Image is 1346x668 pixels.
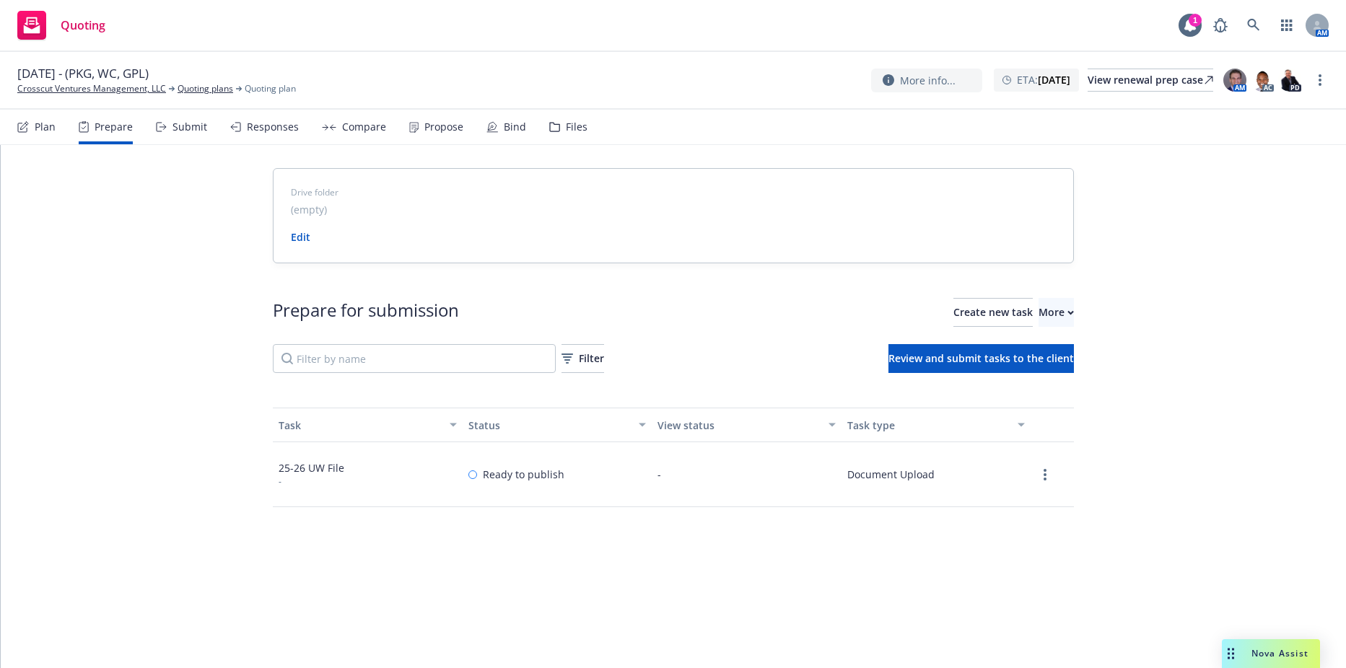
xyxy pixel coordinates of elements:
[1251,647,1308,659] span: Nova Assist
[566,121,587,133] div: Files
[17,65,149,82] span: [DATE] - (PKG, WC, GPL)
[1278,69,1301,92] img: photo
[17,82,166,95] a: Crosscut Ventures Management, LLC
[842,408,1031,442] button: Task type
[245,82,296,95] span: Quoting plan
[342,121,386,133] div: Compare
[561,345,604,372] div: Filter
[1038,73,1070,87] strong: [DATE]
[953,305,1033,319] span: Create new task
[35,121,56,133] div: Plan
[561,344,604,373] button: Filter
[1251,69,1274,92] img: photo
[273,408,463,442] button: Task
[1039,298,1074,327] button: More
[291,186,1056,199] span: Drive folder
[468,418,631,433] div: Status
[652,408,842,442] button: View status
[1039,299,1074,326] div: More
[291,230,310,244] a: Edit
[1239,11,1268,40] a: Search
[1017,72,1070,87] span: ETA :
[279,460,344,475] div: 25-26 UW File
[900,73,956,88] span: More info...
[463,408,652,442] button: Status
[273,344,556,373] input: Filter by name
[871,69,982,92] button: More info...
[1222,639,1320,668] button: Nova Assist
[483,467,564,482] span: Ready to publish
[504,121,526,133] div: Bind
[1222,639,1240,668] div: Drag to move
[1088,69,1213,91] div: View renewal prep case
[657,418,820,433] div: View status
[1272,11,1301,40] a: Switch app
[95,121,133,133] div: Prepare
[291,202,327,217] span: (empty)
[888,351,1074,365] span: Review and submit tasks to the client
[847,418,1010,433] div: Task type
[953,298,1033,327] button: Create new task
[178,82,233,95] a: Quoting plans
[61,19,105,31] span: Quoting
[888,344,1074,373] button: Review and submit tasks to the client
[172,121,207,133] div: Submit
[279,418,441,433] div: Task
[1311,71,1329,89] a: more
[1088,69,1213,92] a: View renewal prep case
[279,475,344,488] div: -
[1036,466,1054,483] a: more
[273,298,459,327] div: Prepare for submission
[247,121,299,133] div: Responses
[1189,14,1202,27] div: 1
[847,467,935,482] div: Document Upload
[657,467,661,482] div: -
[12,5,111,45] a: Quoting
[1206,11,1235,40] a: Report a Bug
[424,121,463,133] div: Propose
[1223,69,1246,92] img: photo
